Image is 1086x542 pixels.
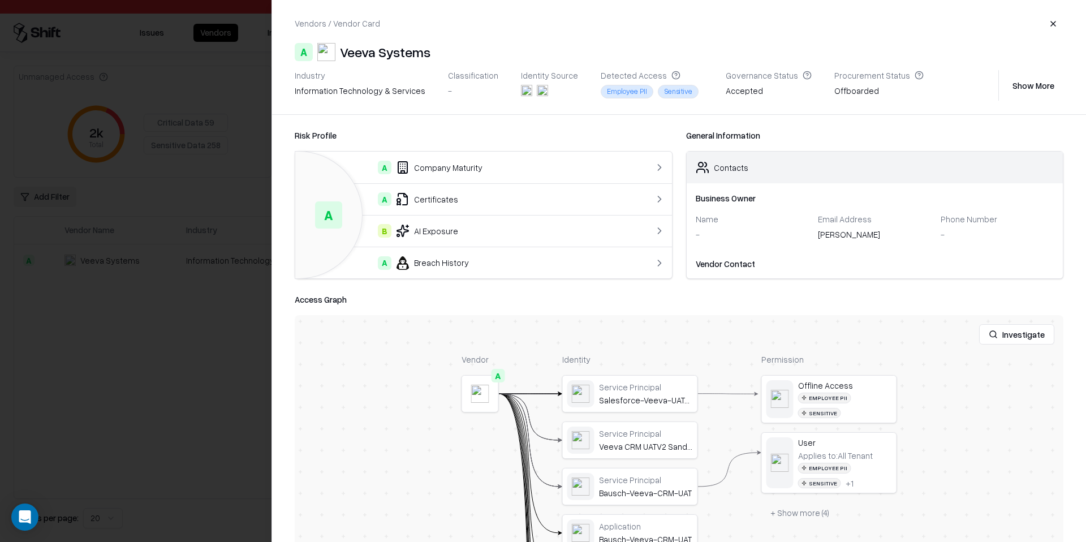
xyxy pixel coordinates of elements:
[818,214,932,224] div: Email Address
[696,214,809,224] div: Name
[315,201,342,229] div: A
[599,521,693,531] div: Application
[761,502,838,523] button: + Show more (4)
[521,85,532,96] img: entra.microsoft.com
[537,85,548,96] img: microsoft365.com
[941,214,1054,224] div: Phone Number
[798,380,892,390] div: Offline Access
[761,354,897,365] div: Permission
[599,441,693,451] div: Veeva CRM UATV2 Sandbox
[599,475,693,485] div: Service Principal
[448,70,498,80] div: Classification
[599,428,693,438] div: Service Principal
[304,192,620,206] div: Certificates
[979,324,1054,345] button: Investigate
[317,43,335,61] img: Veeva Systems
[304,161,620,174] div: Company Maturity
[798,408,841,419] div: Sensitive
[448,85,498,97] div: -
[378,161,391,174] div: A
[295,85,425,97] div: information technology & services
[295,43,313,61] div: A
[798,463,851,474] div: Employee PII
[798,437,892,448] div: User
[462,354,499,365] div: Vendor
[340,43,430,61] div: Veeva Systems
[846,478,854,488] button: +1
[714,162,748,174] div: Contacts
[601,70,703,80] div: Detected Access
[295,128,673,142] div: Risk Profile
[295,70,425,80] div: Industry
[599,395,693,405] div: Salesforce-Veeva-UAT-171320
[521,70,578,80] div: Identity Source
[798,478,841,489] div: Sensitive
[846,478,854,488] div: + 1
[696,192,1054,204] div: Business Owner
[818,229,932,244] div: [PERSON_NAME]
[599,488,693,498] div: Bausch-Veeva-CRM-UAT
[492,369,505,382] div: A
[686,128,1064,142] div: General Information
[834,85,924,101] div: Offboarded
[295,18,380,29] div: Vendors / Vendor Card
[696,258,1054,270] div: Vendor Contact
[562,354,698,365] div: Identity
[726,85,812,101] div: Accepted
[696,229,809,240] div: -
[1003,75,1063,96] button: Show More
[295,292,1063,306] div: Access Graph
[378,192,391,206] div: A
[304,224,620,238] div: AI Exposure
[834,70,924,80] div: Procurement Status
[941,229,1054,240] div: -
[658,85,699,98] div: Sensitive
[378,224,391,238] div: B
[798,393,851,403] div: Employee PII
[378,256,391,270] div: A
[798,450,873,461] div: Applies to: All Tenant
[304,256,620,270] div: Breach History
[601,85,653,98] div: Employee PII
[726,70,812,80] div: Governance Status
[599,382,693,392] div: Service Principal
